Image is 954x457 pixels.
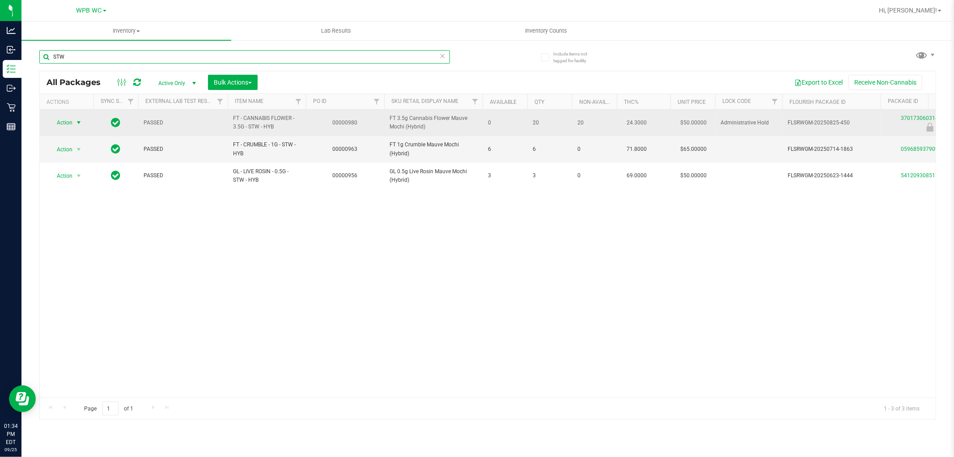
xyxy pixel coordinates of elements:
[622,169,651,182] span: 69.0000
[722,98,751,104] a: Lock Code
[47,77,110,87] span: All Packages
[676,143,711,156] span: $65.00000
[9,385,36,412] iframe: Resource center
[4,422,17,446] p: 01:34 PM EDT
[7,103,16,112] inline-svg: Retail
[49,143,73,156] span: Action
[111,143,121,155] span: In Sync
[848,75,922,90] button: Receive Non-Cannabis
[789,75,848,90] button: Export to Excel
[788,145,875,154] span: FLSRWGM-20250714-1863
[390,141,477,158] span: FT 1g Crumble Mauve Mochi (Hybrid)
[879,7,937,14] span: Hi, [PERSON_NAME]!
[333,172,358,179] a: 00000956
[7,122,16,131] inline-svg: Reports
[622,143,651,156] span: 71.8000
[789,99,846,105] a: Flourish Package ID
[488,119,522,127] span: 0
[7,26,16,35] inline-svg: Analytics
[73,170,85,182] span: select
[231,21,441,40] a: Lab Results
[721,119,777,127] span: Administrative Hold
[208,75,258,90] button: Bulk Actions
[49,170,73,182] span: Action
[624,99,639,105] a: THC%
[39,50,450,64] input: Search Package ID, Item Name, SKU, Lot or Part Number...
[76,7,102,14] span: WPB WC
[144,171,222,180] span: PASSED
[513,27,579,35] span: Inventory Counts
[577,119,611,127] span: 20
[369,94,384,109] a: Filter
[622,116,651,129] span: 24.3000
[579,99,619,105] a: Non-Available
[313,98,326,104] a: PO ID
[111,116,121,129] span: In Sync
[488,145,522,154] span: 6
[901,172,951,179] a: 5412093085133286
[21,21,231,40] a: Inventory
[788,171,875,180] span: FLSRWGM-20250623-1444
[7,64,16,73] inline-svg: Inventory
[577,145,611,154] span: 0
[49,116,73,129] span: Action
[676,116,711,129] span: $50.00000
[877,401,927,415] span: 1 - 3 of 3 items
[468,94,483,109] a: Filter
[676,169,711,182] span: $50.00000
[144,145,222,154] span: PASSED
[102,401,119,415] input: 1
[534,99,544,105] a: Qty
[47,99,90,105] div: Actions
[123,94,138,109] a: Filter
[291,94,306,109] a: Filter
[533,171,567,180] span: 3
[490,99,517,105] a: Available
[73,143,85,156] span: select
[233,114,301,131] span: FT - CANNABIS FLOWER - 3.5G - STW - HYB
[235,98,263,104] a: Item Name
[333,146,358,152] a: 00000963
[213,94,228,109] a: Filter
[533,119,567,127] span: 20
[101,98,135,104] a: Sync Status
[391,98,458,104] a: Sku Retail Display Name
[145,98,216,104] a: External Lab Test Result
[21,27,231,35] span: Inventory
[440,50,446,62] span: Clear
[678,99,706,105] a: Unit Price
[214,79,252,86] span: Bulk Actions
[76,401,141,415] span: Page of 1
[309,27,363,35] span: Lab Results
[767,94,782,109] a: Filter
[888,98,918,104] a: Package ID
[233,167,301,184] span: GL - LIVE ROSIN - 0.5G - STW - HYB
[111,169,121,182] span: In Sync
[233,141,301,158] span: FT - CRUMBLE - 1G - STW - HYB
[73,116,85,129] span: select
[533,145,567,154] span: 6
[901,146,951,152] a: 0596859379099091
[441,21,651,40] a: Inventory Counts
[390,114,477,131] span: FT 3.5g Cannabis Flower Mauve Mochi (Hybrid)
[7,45,16,54] inline-svg: Inbound
[4,446,17,453] p: 09/25
[333,120,358,126] a: 00000980
[577,171,611,180] span: 0
[390,167,477,184] span: GL 0.5g Live Rosin Mauve Mochi (Hybrid)
[901,115,951,121] a: 3701730603144882
[553,51,598,64] span: Include items not tagged for facility
[7,84,16,93] inline-svg: Outbound
[144,119,222,127] span: PASSED
[488,171,522,180] span: 3
[788,119,875,127] span: FLSRWGM-20250825-450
